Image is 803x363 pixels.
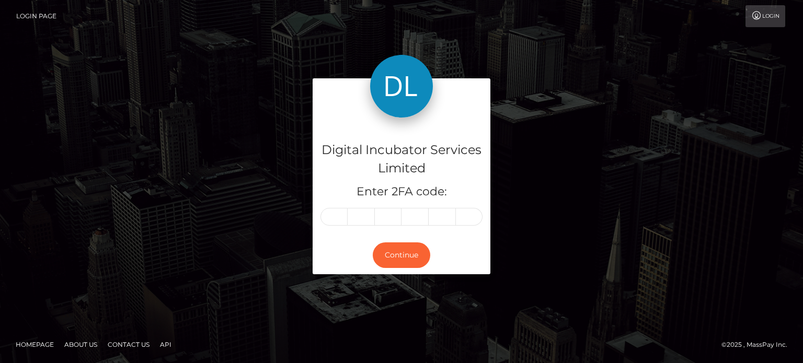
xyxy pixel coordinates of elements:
div: © 2025 , MassPay Inc. [721,339,795,350]
a: Contact Us [104,336,154,353]
a: API [156,336,176,353]
h4: Digital Incubator Services Limited [320,141,483,178]
button: Continue [373,242,430,268]
a: About Us [60,336,101,353]
a: Homepage [12,336,58,353]
img: Digital Incubator Services Limited [370,55,433,118]
a: Login Page [16,5,56,27]
a: Login [745,5,785,27]
h5: Enter 2FA code: [320,184,483,200]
